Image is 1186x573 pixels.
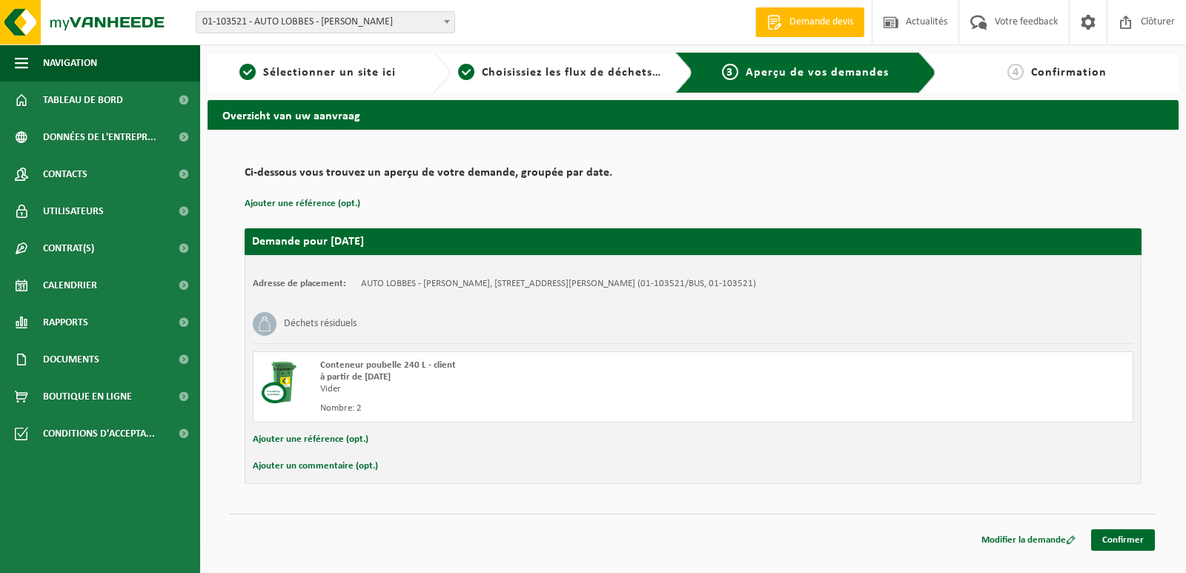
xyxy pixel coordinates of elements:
a: Confirmer [1091,529,1155,551]
h2: Overzicht van uw aanvraag [208,100,1179,129]
span: Demande devis [786,15,857,30]
strong: Adresse de placement: [253,279,346,288]
a: Demande devis [755,7,864,37]
span: Documents [43,341,99,378]
a: 1Sélectionner un site ici [215,64,421,82]
span: Conteneur poubelle 240 L - client [320,360,456,370]
span: Aperçu de vos demandes [746,67,889,79]
span: Calendrier [43,267,97,304]
h3: Déchets résiduels [284,312,357,336]
span: Confirmation [1031,67,1107,79]
span: 2 [458,64,474,80]
span: Contrat(s) [43,230,94,267]
span: Conditions d'accepta... [43,415,155,452]
span: Contacts [43,156,87,193]
h2: Ci-dessous vous trouvez un aperçu de votre demande, groupée par date. [245,167,1142,187]
span: 3 [722,64,738,80]
strong: à partir de [DATE] [320,372,391,382]
span: Sélectionner un site ici [263,67,396,79]
span: Tableau de bord [43,82,123,119]
span: 01-103521 - AUTO LOBBES - JOHN CONSTANT - LOBBES [196,11,455,33]
button: Ajouter une référence (opt.) [253,430,368,449]
img: WB-0240-CU.png [261,360,305,404]
td: AUTO LOBBES - [PERSON_NAME], [STREET_ADDRESS][PERSON_NAME] (01-103521/BUS, 01-103521) [361,278,756,290]
span: Boutique en ligne [43,378,132,415]
span: Utilisateurs [43,193,104,230]
span: Rapports [43,304,88,341]
button: Ajouter un commentaire (opt.) [253,457,378,476]
span: 1 [239,64,256,80]
div: Vider [320,383,752,395]
button: Ajouter une référence (opt.) [245,194,360,213]
span: Choisissiez les flux de déchets et récipients [482,67,729,79]
span: 4 [1007,64,1024,80]
span: 01-103521 - AUTO LOBBES - JOHN CONSTANT - LOBBES [196,12,454,33]
strong: Demande pour [DATE] [252,236,364,248]
div: Nombre: 2 [320,403,752,414]
a: 2Choisissiez les flux de déchets et récipients [458,64,664,82]
span: Données de l'entrepr... [43,119,156,156]
a: Modifier la demande [970,529,1087,551]
span: Navigation [43,44,97,82]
